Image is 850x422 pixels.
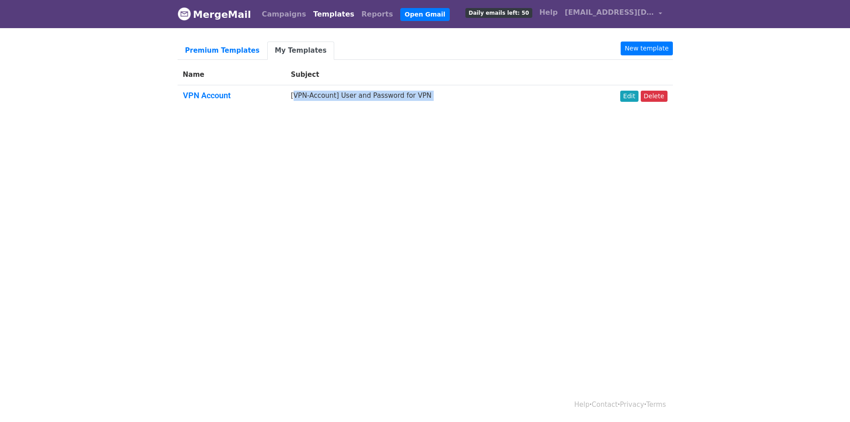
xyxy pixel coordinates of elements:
a: Edit [620,91,639,102]
a: MergeMail [178,5,251,24]
a: Reports [358,5,397,23]
a: [EMAIL_ADDRESS][DOMAIN_NAME] [561,4,666,25]
a: Daily emails left: 50 [462,4,535,21]
a: Open Gmail [400,8,450,21]
a: Delete [641,91,668,102]
span: Daily emails left: 50 [465,8,532,18]
a: Help [574,401,589,409]
a: New template [621,42,672,55]
span: [EMAIL_ADDRESS][DOMAIN_NAME] [565,7,654,18]
a: Contact [592,401,618,409]
img: MergeMail logo [178,7,191,21]
a: Help [536,4,561,21]
th: Name [178,64,286,85]
th: Subject [286,64,566,85]
td: [VPN-Account] User and Password for VPN [286,85,566,109]
a: Privacy [620,401,644,409]
a: Templates [310,5,358,23]
iframe: Chat Widget [805,379,850,422]
a: VPN Account [183,91,231,100]
a: My Templates [267,42,334,60]
a: Premium Templates [178,42,267,60]
a: Campaigns [258,5,310,23]
a: Terms [646,401,666,409]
